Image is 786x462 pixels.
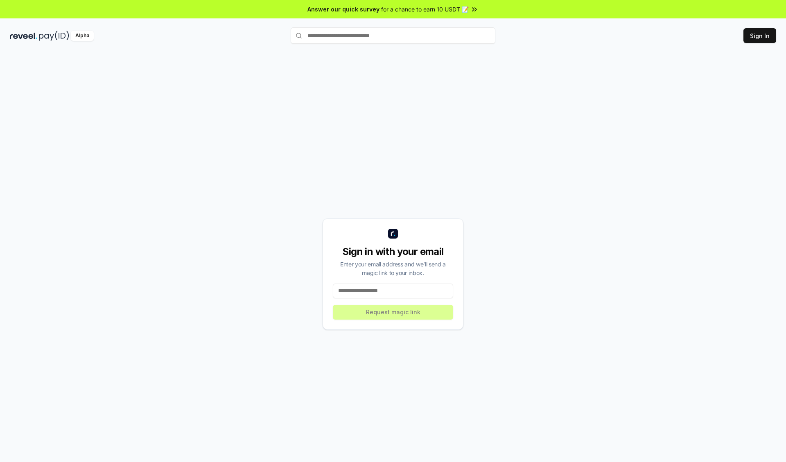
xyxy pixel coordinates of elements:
div: Alpha [71,31,94,41]
span: for a chance to earn 10 USDT 📝 [381,5,469,14]
img: pay_id [39,31,69,41]
div: Sign in with your email [333,245,453,258]
div: Enter your email address and we’ll send a magic link to your inbox. [333,260,453,277]
img: logo_small [388,229,398,239]
img: reveel_dark [10,31,37,41]
span: Answer our quick survey [307,5,379,14]
button: Sign In [743,28,776,43]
